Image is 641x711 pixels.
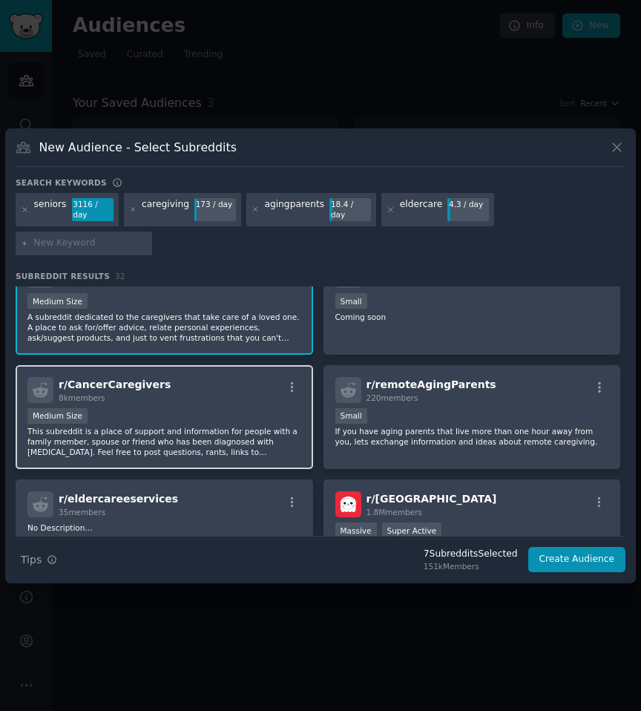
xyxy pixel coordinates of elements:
[59,508,105,517] span: 35 members
[335,426,609,447] p: If you have aging parents that live more than one hour away from you, lets exchange information a...
[27,522,301,533] p: No Description...
[400,198,443,222] div: eldercare
[424,548,518,561] div: 7 Subreddit s Selected
[34,237,147,250] input: New Keyword
[194,198,236,212] div: 173 / day
[335,293,367,309] div: Small
[366,493,497,505] span: r/ [GEOGRAPHIC_DATA]
[16,271,110,281] span: Subreddit Results
[335,522,377,538] div: Massive
[366,278,418,287] span: 826 members
[382,522,442,538] div: Super Active
[16,177,107,188] h3: Search keywords
[27,408,88,424] div: Medium Size
[21,552,42,568] span: Tips
[59,379,171,390] span: r/ CancerCaregivers
[447,198,489,212] div: 4.3 / day
[59,493,178,505] span: r/ eldercareeservices
[424,561,518,571] div: 151k Members
[335,491,361,517] img: singapore
[528,547,626,572] button: Create Audience
[39,140,237,155] h3: New Audience - Select Subreddits
[335,312,609,322] p: Coming soon
[16,547,62,573] button: Tips
[115,272,125,281] span: 32
[59,278,105,287] span: 7k members
[34,198,67,222] div: seniors
[329,198,371,222] div: 18.4 / day
[27,293,88,309] div: Medium Size
[264,198,324,222] div: agingparents
[27,426,301,457] p: This subreddit is a place of support and information for people with a family member, spouse or f...
[366,393,418,402] span: 220 members
[72,198,114,222] div: 3116 / day
[335,408,367,424] div: Small
[366,379,496,390] span: r/ remoteAgingParents
[27,312,301,343] p: A subreddit dedicated to the caregivers that take care of a loved one. A place to ask for/offer a...
[366,508,423,517] span: 1.8M members
[59,393,105,402] span: 8k members
[142,198,189,222] div: caregiving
